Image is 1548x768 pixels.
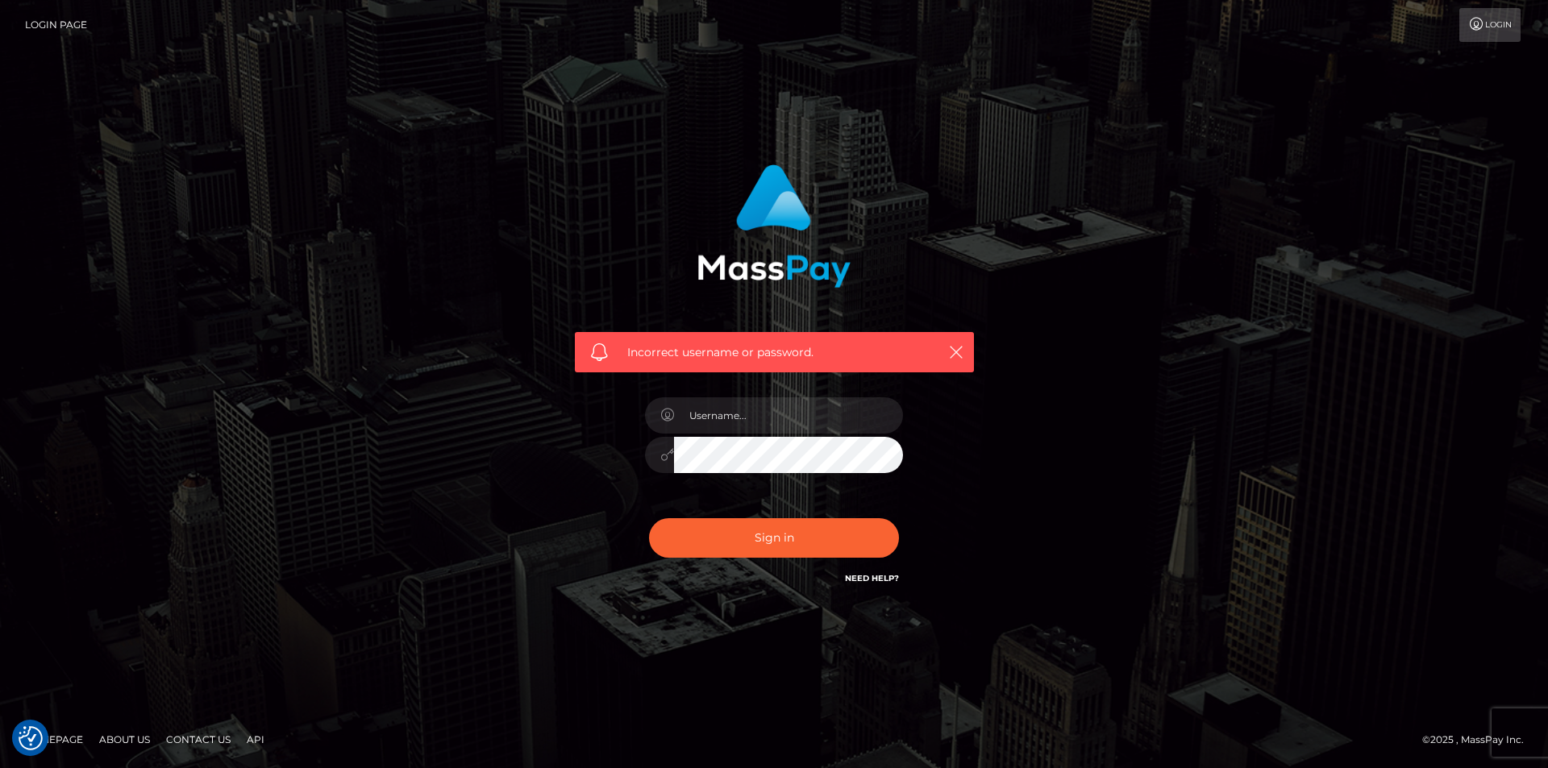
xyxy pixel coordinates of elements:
[19,726,43,750] img: Revisit consent button
[649,518,899,558] button: Sign in
[845,573,899,583] a: Need Help?
[240,727,271,752] a: API
[1422,731,1536,749] div: © 2025 , MassPay Inc.
[627,344,922,361] span: Incorrect username or password.
[697,164,851,288] img: MassPay Login
[1459,8,1521,42] a: Login
[18,727,89,752] a: Homepage
[674,397,903,434] input: Username...
[93,727,156,752] a: About Us
[25,8,87,42] a: Login Page
[19,726,43,750] button: Consent Preferences
[160,727,237,752] a: Contact Us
